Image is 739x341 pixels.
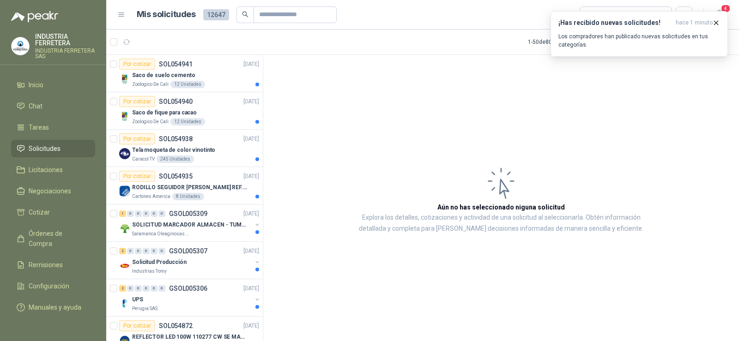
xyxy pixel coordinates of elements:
[35,33,95,46] p: INDUSTRIA FERRETERA
[119,133,155,144] div: Por cotizar
[170,118,205,126] div: 12 Unidades
[169,210,207,217] p: GSOL005309
[119,171,155,182] div: Por cotizar
[558,19,672,27] h3: ¡Has recibido nuevas solicitudes!
[12,37,29,55] img: Company Logo
[151,285,157,292] div: 0
[11,225,95,252] a: Órdenes de Compra
[243,172,259,181] p: [DATE]
[119,111,130,122] img: Company Logo
[106,92,263,130] a: Por cotizarSOL054940[DATE] Company LogoSaco de fique para cacaoZoologico De Cali12 Unidades
[437,202,565,212] h3: Aún no has seleccionado niguna solicitud
[151,210,157,217] div: 0
[676,19,713,27] span: hace 1 minuto
[132,71,195,80] p: Saco de suelo cemento
[243,209,259,218] p: [DATE]
[11,203,95,221] a: Cotizar
[132,183,247,192] p: RODILLO SEGUIDOR [PERSON_NAME] REF. NATV-17-PPA [PERSON_NAME]
[11,119,95,136] a: Tareas
[132,230,190,238] p: Salamanca Oleaginosas SAS
[143,248,150,254] div: 0
[29,228,86,249] span: Órdenes de Compra
[119,210,126,217] div: 1
[11,76,95,94] a: Inicio
[528,35,588,49] div: 1 - 50 de 8015
[132,108,197,117] p: Saco de fique para cacao
[127,210,134,217] div: 0
[119,245,261,275] a: 2 0 0 0 0 0 GSOL005307[DATE] Company LogoSolicitud ProducciónIndustrias Tomy
[132,268,167,275] p: Industrias Tomy
[158,210,165,217] div: 0
[558,32,720,49] p: Los compradores han publicado nuevas solicitudes en tus categorías.
[29,122,49,132] span: Tareas
[132,193,170,200] p: Cartones America
[132,221,247,229] p: SOLICITUD MARCADOR ALMACEN - TUMACO
[11,140,95,157] a: Solicitudes
[159,173,193,179] p: SOL054935
[11,182,95,200] a: Negociaciones
[29,207,50,217] span: Cotizar
[29,260,63,270] span: Remisiones
[135,285,142,292] div: 0
[151,248,157,254] div: 0
[119,73,130,84] img: Company Logo
[135,210,142,217] div: 0
[243,322,259,330] p: [DATE]
[356,212,647,234] p: Explora los detalles, cotizaciones y actividad de una solicitud al seleccionarla. Obtén informaci...
[132,258,187,267] p: Solicitud Producción
[119,285,126,292] div: 2
[243,97,259,106] p: [DATE]
[132,156,155,163] p: Caracol TV
[119,248,126,254] div: 2
[203,9,229,20] span: 12647
[169,285,207,292] p: GSOL005306
[159,61,193,67] p: SOL054941
[586,10,605,20] div: Todas
[159,323,193,329] p: SOL054872
[35,48,95,59] p: INDUSTRIA FERRETERA SAS
[29,186,71,196] span: Negociaciones
[158,285,165,292] div: 0
[29,302,81,312] span: Manuales y ayuda
[119,260,130,271] img: Company Logo
[29,165,63,175] span: Licitaciones
[169,248,207,254] p: GSOL005307
[243,284,259,293] p: [DATE]
[243,60,259,69] p: [DATE]
[132,118,169,126] p: Zoologico De Cali
[132,146,215,155] p: Tela moqueta de color vinotinto
[157,156,194,163] div: 245 Unidades
[106,167,263,204] a: Por cotizarSOL054935[DATE] Company LogoRODILLO SEGUIDOR [PERSON_NAME] REF. NATV-17-PPA [PERSON_NA...
[119,283,261,312] a: 2 0 0 0 0 0 GSOL005306[DATE] Company LogoUPSPerugia SAS
[243,247,259,256] p: [DATE]
[11,256,95,274] a: Remisiones
[143,210,150,217] div: 0
[11,299,95,316] a: Manuales y ayuda
[132,305,157,312] p: Perugia SAS
[132,295,143,304] p: UPS
[119,208,261,238] a: 1 0 0 0 0 0 GSOL005309[DATE] Company LogoSOLICITUD MARCADOR ALMACEN - TUMACOSalamanca Oleaginosas...
[106,55,263,92] a: Por cotizarSOL054941[DATE] Company LogoSaco de suelo cementoZoologico De Cali12 Unidades
[127,248,134,254] div: 0
[29,101,42,111] span: Chat
[721,4,731,13] span: 4
[11,97,95,115] a: Chat
[119,320,155,331] div: Por cotizar
[711,6,728,23] button: 4
[135,248,142,254] div: 0
[172,193,204,200] div: 8 Unidades
[119,185,130,197] img: Company Logo
[11,11,58,22] img: Logo peakr
[29,144,61,154] span: Solicitudes
[119,96,155,107] div: Por cotizar
[159,136,193,142] p: SOL054938
[170,81,205,88] div: 12 Unidades
[242,11,248,18] span: search
[158,248,165,254] div: 0
[119,148,130,159] img: Company Logo
[159,98,193,105] p: SOL054940
[29,80,43,90] span: Inicio
[29,281,69,291] span: Configuración
[127,285,134,292] div: 0
[132,81,169,88] p: Zoologico De Cali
